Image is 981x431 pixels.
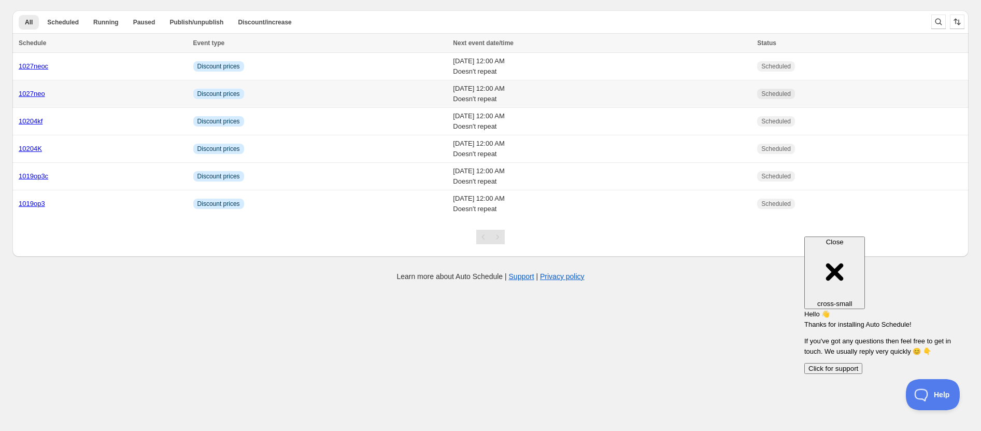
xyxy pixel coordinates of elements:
span: Running [93,18,119,26]
td: [DATE] 12:00 AM Doesn't repeat [450,135,754,163]
td: [DATE] 12:00 AM Doesn't repeat [450,53,754,80]
span: Discount prices [197,117,240,126]
span: Paused [133,18,155,26]
span: Discount prices [197,200,240,208]
span: Scheduled [761,117,791,126]
td: [DATE] 12:00 AM Doesn't repeat [450,163,754,190]
span: Scheduled [761,145,791,153]
a: 10204K [19,145,42,152]
span: Schedule [19,39,46,47]
span: Status [757,39,776,47]
td: [DATE] 12:00 AM Doesn't repeat [450,190,754,218]
a: 1027neoc [19,62,48,70]
span: All [25,18,33,26]
span: Discount prices [197,172,240,180]
a: 10204kf [19,117,42,125]
a: 1019op3 [19,200,45,207]
a: 1019op3c [19,172,48,180]
td: [DATE] 12:00 AM Doesn't repeat [450,108,754,135]
span: Scheduled [47,18,79,26]
span: Publish/unpublish [169,18,223,26]
span: Scheduled [761,62,791,71]
iframe: Help Scout Beacon - Messages and Notifications [799,225,966,379]
span: Scheduled [761,172,791,180]
p: Learn more about Auto Schedule | | [396,271,584,282]
span: Scheduled [761,90,791,98]
iframe: Help Scout Beacon - Open [906,379,960,410]
button: Search and filter results [931,15,946,29]
span: Discount prices [197,90,240,98]
span: Scheduled [761,200,791,208]
a: 1027neo [19,90,45,98]
span: Discount/increase [238,18,291,26]
td: [DATE] 12:00 AM Doesn't repeat [450,80,754,108]
a: Privacy policy [540,272,585,281]
button: Sort the results [950,15,964,29]
span: Event type [193,39,225,47]
nav: Pagination [476,230,505,244]
span: Discount prices [197,62,240,71]
a: Support [509,272,534,281]
span: Next event date/time [453,39,514,47]
span: Discount prices [197,145,240,153]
